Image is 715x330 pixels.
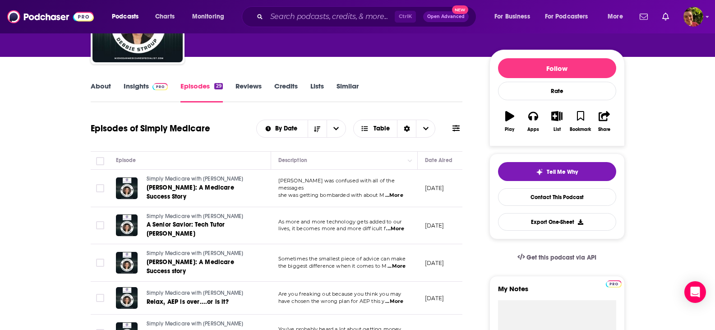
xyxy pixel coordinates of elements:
[505,127,514,132] div: Play
[526,254,596,261] span: Get this podcast via API
[554,127,561,132] div: List
[96,221,104,229] span: Toggle select row
[521,105,545,138] button: Apps
[7,8,94,25] img: Podchaser - Follow, Share and Rate Podcasts
[498,213,616,231] button: Export One-Sheet
[147,290,244,296] span: Simply Medicare with [PERSON_NAME]
[96,294,104,302] span: Toggle select row
[494,10,530,23] span: For Business
[274,82,298,102] a: Credits
[405,155,415,166] button: Column Actions
[498,284,616,300] label: My Notes
[147,321,244,327] span: Simply Medicare with [PERSON_NAME]
[498,82,616,100] div: Rate
[683,7,703,27] button: Show profile menu
[278,298,385,304] span: have chosen the wrong plan for AEP this y
[608,10,623,23] span: More
[498,58,616,78] button: Follow
[310,82,324,102] a: Lists
[425,155,452,166] div: Date Aired
[278,263,387,269] span: the biggest difference when it comes to M
[569,105,592,138] button: Bookmark
[147,213,244,219] span: Simply Medicare with [PERSON_NAME]
[257,125,308,132] button: open menu
[147,250,255,258] a: Simply Medicare with [PERSON_NAME]
[214,83,222,89] div: 29
[96,259,104,267] span: Toggle select row
[425,294,444,302] p: [DATE]
[385,192,403,199] span: ...More
[256,120,346,138] h2: Choose List sort
[124,82,168,102] a: InsightsPodchaser Pro
[147,221,225,237] span: A Senior Savior: Tech Tutor [PERSON_NAME]
[116,155,136,166] div: Episode
[235,82,262,102] a: Reviews
[395,11,416,23] span: Ctrl K
[545,105,568,138] button: List
[425,222,444,229] p: [DATE]
[147,213,255,221] a: Simply Medicare with [PERSON_NAME]
[152,83,168,90] img: Podchaser Pro
[147,320,255,328] a: Simply Medicare with [PERSON_NAME]
[353,120,436,138] h2: Choose View
[147,176,244,182] span: Simply Medicare with [PERSON_NAME]
[278,177,395,191] span: [PERSON_NAME] was confused with all of the messages
[147,298,229,306] span: Relax, AEP is over....or is it?
[385,298,403,305] span: ...More
[423,11,469,22] button: Open AdvancedNew
[91,82,111,102] a: About
[147,289,254,297] a: Simply Medicare with [PERSON_NAME]
[278,291,401,297] span: Are you freaking out because you think you may
[386,225,404,232] span: ...More
[278,218,402,225] span: As more and more technology gets added to our
[186,9,236,24] button: open menu
[592,105,616,138] button: Share
[149,9,180,24] a: Charts
[570,127,591,132] div: Bookmark
[278,192,385,198] span: she was getting bombarded with about M
[539,9,601,24] button: open menu
[425,184,444,192] p: [DATE]
[147,258,255,276] a: [PERSON_NAME]: A Medicare Success story
[606,280,622,288] img: Podchaser Pro
[337,82,359,102] a: Similar
[488,9,541,24] button: open menu
[275,125,300,132] span: By Date
[278,256,406,262] span: Sometimes the smallest piece of advice can make
[250,6,485,27] div: Search podcasts, credits, & more...
[397,120,416,137] div: Sort Direction
[427,14,465,19] span: Open Advanced
[96,184,104,192] span: Toggle select row
[308,120,327,137] button: Sort Direction
[547,168,578,176] span: Tell Me Why
[387,263,406,270] span: ...More
[278,225,386,232] span: lives, it becomes more and more difficult f
[498,188,616,206] a: Contact This Podcast
[192,10,224,23] span: Monitoring
[683,7,703,27] img: User Profile
[598,127,610,132] div: Share
[147,183,255,201] a: [PERSON_NAME]: A Medicare Success Story
[106,9,150,24] button: open menu
[601,9,634,24] button: open menu
[147,297,254,307] a: Relax, AEP is over....or is it?
[498,162,616,181] button: tell me why sparkleTell Me Why
[155,10,175,23] span: Charts
[659,9,673,24] a: Show notifications dropdown
[147,250,244,256] span: Simply Medicare with [PERSON_NAME]
[147,175,255,183] a: Simply Medicare with [PERSON_NAME]
[267,9,395,24] input: Search podcasts, credits, & more...
[147,220,255,238] a: A Senior Savior: Tech Tutor [PERSON_NAME]
[91,123,210,134] h1: Episodes of Simply Medicare
[606,279,622,288] a: Pro website
[327,120,346,137] button: open menu
[545,10,588,23] span: For Podcasters
[278,155,307,166] div: Description
[374,125,390,132] span: Table
[527,127,539,132] div: Apps
[636,9,651,24] a: Show notifications dropdown
[510,246,604,269] a: Get this podcast via API
[147,184,234,200] span: [PERSON_NAME]: A Medicare Success Story
[180,82,222,102] a: Episodes29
